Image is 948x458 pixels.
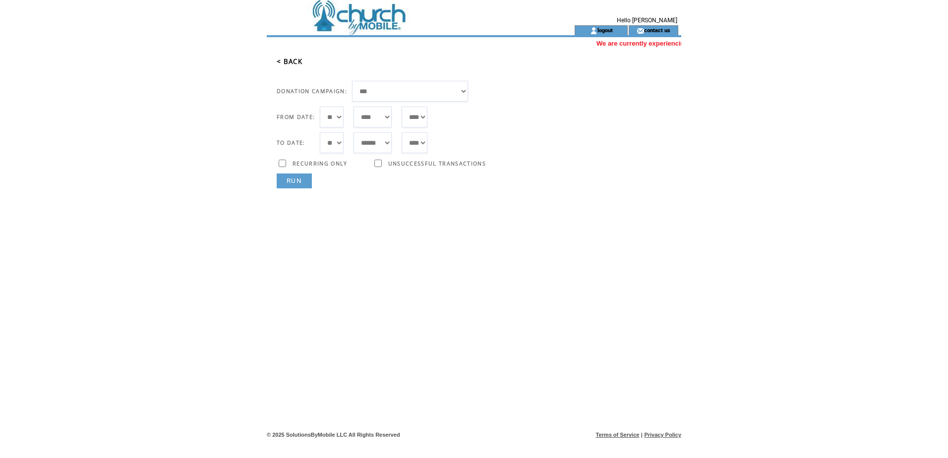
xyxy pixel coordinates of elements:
a: logout [597,27,613,33]
span: UNSUCCESSFUL TRANSACTIONS [388,160,486,167]
span: DONATION CAMPAIGN: [277,88,347,95]
span: FROM DATE: [277,114,315,120]
a: Terms of Service [596,432,640,438]
a: < BACK [277,57,302,66]
marquee: We are currently experiencing an issue with opt-ins to Keywords. You may still send a SMS and MMS... [267,40,681,47]
span: © 2025 SolutionsByMobile LLC All Rights Reserved [267,432,400,438]
span: TO DATE: [277,139,305,146]
img: account_icon.gif [590,27,597,35]
span: Hello [PERSON_NAME] [617,17,677,24]
img: contact_us_icon.gif [637,27,644,35]
a: contact us [644,27,670,33]
a: RUN [277,173,312,188]
span: | [641,432,643,438]
span: RECURRING ONLY [293,160,348,167]
a: Privacy Policy [644,432,681,438]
